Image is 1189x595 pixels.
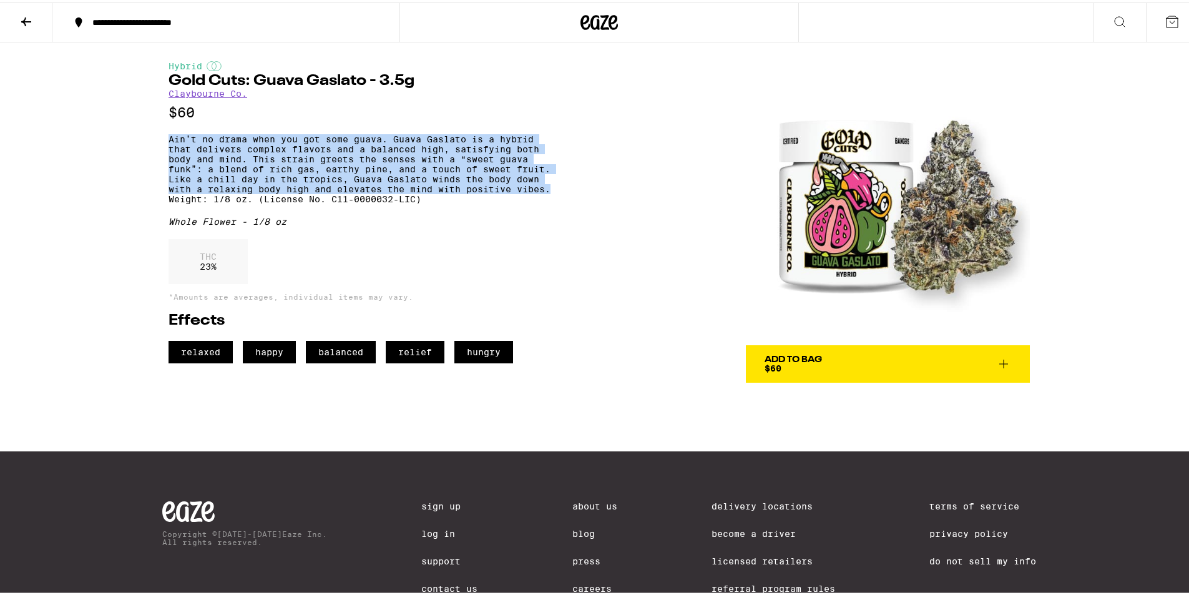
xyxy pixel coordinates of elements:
p: $60 [169,102,556,118]
span: hungry [454,338,513,361]
span: $60 [765,361,781,371]
p: Copyright © [DATE]-[DATE] Eaze Inc. All rights reserved. [162,528,327,544]
h1: Gold Cuts: Guava Gaslato - 3.5g [169,71,556,86]
p: Ain’t no drama when you got some guava. Guava Gaslato is a hybrid that delivers complex flavors a... [169,132,556,202]
p: *Amounts are averages, individual items may vary. [169,290,556,298]
a: Referral Program Rules [712,581,835,591]
div: Hybrid [169,59,556,69]
button: Add To Bag$60 [746,343,1030,380]
span: relief [386,338,444,361]
a: Careers [572,581,617,591]
div: 23 % [169,237,248,282]
img: hybridColor.svg [207,59,222,69]
a: Become a Driver [712,526,835,536]
p: THC [200,249,217,259]
a: Delivery Locations [712,499,835,509]
span: balanced [306,338,376,361]
a: Privacy Policy [929,526,1036,536]
a: About Us [572,499,617,509]
span: relaxed [169,338,233,361]
a: Licensed Retailers [712,554,835,564]
span: Hi. Need any help? [7,9,90,19]
div: Add To Bag [765,353,822,361]
a: Blog [572,526,617,536]
a: Claybourne Co. [169,86,247,96]
a: Do Not Sell My Info [929,554,1036,564]
div: Whole Flower - 1/8 oz [169,214,556,224]
a: Press [572,554,617,564]
h2: Effects [169,311,556,326]
a: Terms of Service [929,499,1036,509]
span: happy [243,338,296,361]
img: Claybourne Co. - Gold Cuts: Guava Gaslato - 3.5g [746,59,1030,343]
a: Support [421,554,477,564]
a: Sign Up [421,499,477,509]
a: Log In [421,526,477,536]
a: Contact Us [421,581,477,591]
